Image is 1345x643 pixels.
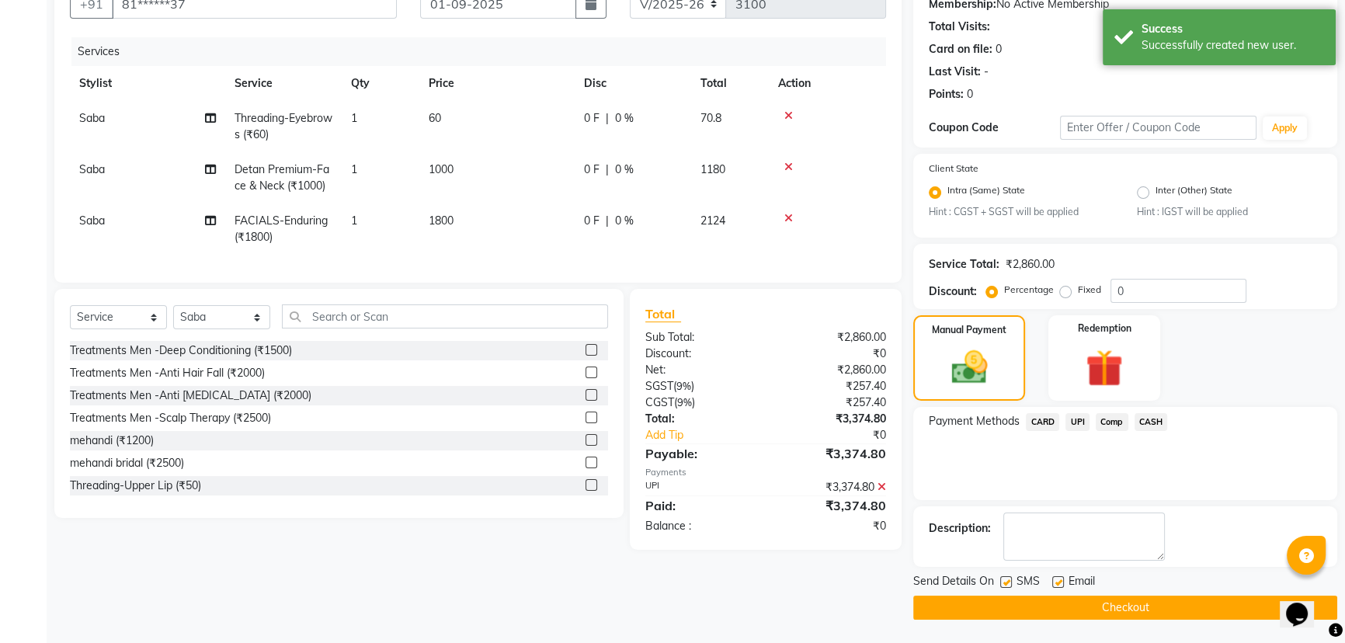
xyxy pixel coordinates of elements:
div: UPI [634,479,766,495]
div: Paid: [634,496,766,515]
span: CGST [645,395,674,409]
span: Detan Premium-Face & Neck (₹1000) [235,162,329,193]
div: Treatments Men -Scalp Therapy (₹2500) [70,410,271,426]
span: CASH [1135,413,1168,431]
div: Treatments Men -Anti [MEDICAL_DATA] (₹2000) [70,388,311,404]
label: Inter (Other) State [1156,183,1232,202]
div: ₹0 [766,346,898,362]
div: ₹257.40 [766,394,898,411]
span: 1800 [429,214,454,228]
span: CARD [1026,413,1059,431]
label: Manual Payment [932,323,1006,337]
div: Points: [929,86,964,103]
div: - [984,64,989,80]
th: Qty [342,66,419,101]
span: 1180 [700,162,725,176]
span: Comp [1096,413,1128,431]
div: mehandi (₹1200) [70,433,154,449]
span: Saba [79,111,105,125]
div: Successfully created new user. [1142,37,1324,54]
span: Email [1069,573,1095,593]
div: Discount: [634,346,766,362]
span: Threading-Eyebrows (₹60) [235,111,332,141]
div: Payable: [634,444,766,463]
span: 9% [676,380,691,392]
div: mehandi bridal (₹2500) [70,455,184,471]
img: _cash.svg [940,346,999,388]
div: Discount: [929,283,977,300]
div: 0 [967,86,973,103]
div: Total Visits: [929,19,990,35]
span: Saba [79,214,105,228]
label: Intra (Same) State [947,183,1025,202]
div: Threading-Upper Lip (₹50) [70,478,201,494]
div: ₹2,860.00 [1006,256,1055,273]
th: Action [769,66,886,101]
div: Payments [645,466,887,479]
span: 0 F [584,162,600,178]
small: Hint : CGST + SGST will be applied [929,205,1114,219]
div: Balance : [634,518,766,534]
th: Disc [575,66,691,101]
input: Enter Offer / Coupon Code [1060,116,1256,140]
div: Treatments Men -Anti Hair Fall (₹2000) [70,365,265,381]
span: 70.8 [700,111,721,125]
span: | [606,110,609,127]
span: SGST [645,379,673,393]
button: Checkout [913,596,1337,620]
div: ₹2,860.00 [766,329,898,346]
a: Add Tip [634,427,788,443]
div: Card on file: [929,41,992,57]
label: Fixed [1078,283,1101,297]
span: Saba [79,162,105,176]
th: Total [691,66,769,101]
small: Hint : IGST will be applied [1137,205,1322,219]
span: | [606,213,609,229]
iframe: chat widget [1280,581,1329,627]
div: Success [1142,21,1324,37]
div: Services [71,37,898,66]
span: 1 [351,111,357,125]
span: 9% [677,396,692,408]
div: Last Visit: [929,64,981,80]
div: ₹3,374.80 [766,444,898,463]
div: ₹257.40 [766,378,898,394]
span: | [606,162,609,178]
span: 60 [429,111,441,125]
div: ₹3,374.80 [766,496,898,515]
span: Send Details On [913,573,994,593]
span: 0 % [615,162,634,178]
label: Percentage [1004,283,1054,297]
div: Service Total: [929,256,999,273]
div: 0 [996,41,1002,57]
span: Payment Methods [929,413,1020,429]
div: ₹3,374.80 [766,411,898,427]
span: FACIALS-Enduring (₹1800) [235,214,328,244]
div: ( ) [634,394,766,411]
span: 0 % [615,213,634,229]
div: Treatments Men -Deep Conditioning (₹1500) [70,342,292,359]
div: Sub Total: [634,329,766,346]
span: 2124 [700,214,725,228]
div: Coupon Code [929,120,1060,136]
span: 0 % [615,110,634,127]
div: ₹0 [787,427,898,443]
span: 1 [351,162,357,176]
div: ₹0 [766,518,898,534]
div: Total: [634,411,766,427]
span: Total [645,306,681,322]
label: Redemption [1078,321,1131,335]
th: Service [225,66,342,101]
span: UPI [1065,413,1090,431]
span: 0 F [584,110,600,127]
img: _gift.svg [1074,345,1135,391]
label: Client State [929,162,978,176]
span: 1000 [429,162,454,176]
div: ₹3,374.80 [766,479,898,495]
span: 1 [351,214,357,228]
button: Apply [1263,116,1307,140]
div: Description: [929,520,991,537]
div: ( ) [634,378,766,394]
th: Price [419,66,575,101]
div: ₹2,860.00 [766,362,898,378]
